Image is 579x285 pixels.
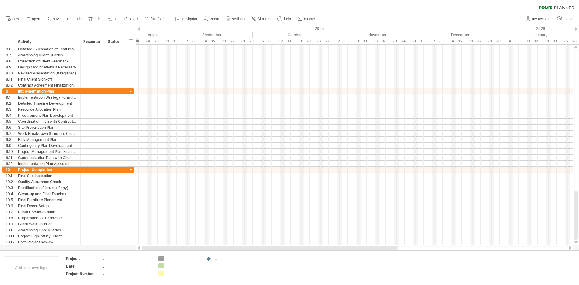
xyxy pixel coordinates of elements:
div: .... [100,271,151,276]
span: import / export [115,17,138,21]
div: Addressing Final Queries [18,227,77,233]
div: September 2025 [171,32,253,38]
div: Project Management Plan Finalization [18,149,77,154]
div: 29 - 4 [494,38,513,44]
div: 9.10 [6,149,15,154]
span: zoom [210,17,219,21]
div: 10.12 [6,239,15,245]
div: Photo Documentation [18,209,77,215]
div: 8.9 [6,64,15,70]
div: .... [100,264,151,269]
div: 9.9 [6,143,15,148]
a: help [276,15,293,23]
div: Project Number [66,271,99,276]
div: 10.2 [6,179,15,185]
div: 10.9 [6,221,15,227]
a: import / export [106,15,140,23]
div: Addressing Client Queries [18,52,77,58]
div: 8.12 [6,82,15,88]
div: Rectification of Issues (if any) [18,185,77,191]
div: Clean-up and Final Touches [18,191,77,197]
div: 10 [6,167,15,173]
div: .... [167,263,200,268]
a: log out [555,15,576,23]
a: my account [524,15,552,23]
a: settings [224,15,246,23]
div: 13 - 19 [285,38,304,44]
div: Project Completion [18,167,77,173]
div: 9.5 [6,119,15,124]
div: Client Walk-through [18,221,77,227]
div: 9.4 [6,112,15,118]
div: Detailed Timeline Development [18,100,77,106]
span: undo [74,17,82,21]
div: 1 - 7 [418,38,437,44]
a: new [4,15,21,23]
div: Add your own logo [3,256,59,279]
div: 15 - 21 [456,38,475,44]
div: 10.6 [6,203,15,209]
a: filter/search [143,15,171,23]
div: 10.1 [6,173,15,179]
div: 9.7 [6,131,15,136]
div: Final Client Sign-off [18,76,77,82]
span: new [12,17,19,21]
div: Post-Project Review. [18,239,77,245]
div: Collection of Client Feedback [18,58,77,64]
a: undo [65,15,84,23]
a: contact [296,15,318,23]
div: 9.2 [6,100,15,106]
div: 8 - 14 [437,38,456,44]
span: save [53,17,61,21]
div: 15 - 21 [209,38,228,44]
div: Resource [83,39,102,45]
a: navigator [174,15,199,23]
div: 9.3 [6,106,15,112]
div: 10.3 [6,185,15,191]
span: filter/search [151,17,169,21]
div: 10.10 [6,227,15,233]
div: Procurement Plan Development [18,112,77,118]
div: Date: [66,264,99,269]
div: Contract Agreement Finalization [18,82,77,88]
div: 9.11 [6,155,15,160]
span: open [32,17,40,21]
div: .... [100,256,151,261]
div: 1 - 7 [171,38,190,44]
div: 10 - 16 [361,38,380,44]
div: Contingency Plan Development [18,143,77,148]
div: Risk Management Plan [18,137,77,142]
a: AI assist [249,15,273,23]
div: Final Site Inspection [18,173,77,179]
div: 10.4 [6,191,15,197]
div: 24 - 30 [399,38,418,44]
div: Quality Assurance Check [18,179,77,185]
div: 9.8 [6,137,15,142]
div: 9.12 [6,161,15,166]
div: .... [167,271,200,276]
div: 8.10 [6,70,15,76]
div: Detailed Explanation of Features [18,46,77,52]
div: Resource Allocation Plan [18,106,77,112]
div: Site Preparation Plan [18,125,77,130]
div: 8.6 [6,46,15,52]
div: Status [108,39,121,45]
div: 8.7 [6,52,15,58]
div: 8 - 14 [190,38,209,44]
a: save [45,15,62,23]
div: 20 - 26 [304,38,323,44]
div: 10.8 [6,215,15,221]
div: Coordination Plan with Contractors [18,119,77,124]
div: 9.6 [6,125,15,130]
span: AI assist [258,17,271,21]
span: navigator [182,17,197,21]
div: Design Modifications if Necessary [18,64,77,70]
div: 9.1 [6,94,15,100]
div: 19 - 25 [551,38,570,44]
div: Implementation Plan [18,88,77,94]
div: Implementation Plan Approval [18,161,77,166]
a: zoom [202,15,221,23]
span: settings [232,17,245,21]
div: 22 - 28 [228,38,247,44]
div: 10.7 [6,209,15,215]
